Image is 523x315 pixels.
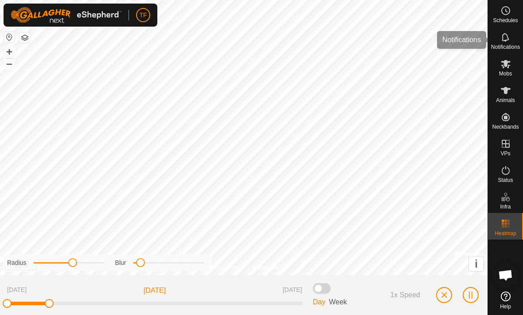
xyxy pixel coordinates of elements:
span: 1x Speed [390,291,420,299]
span: Heatmap [495,231,516,236]
span: Infra [500,204,511,209]
span: Status [498,177,513,183]
button: Loop Button [361,289,373,301]
button: i [469,256,484,271]
a: Contact Us [253,264,279,272]
a: Help [488,288,523,313]
span: Schedules [493,18,518,23]
span: TF [139,11,147,20]
button: Speed Button [379,287,427,303]
button: Reset Map [4,32,15,43]
img: Gallagher Logo [11,7,121,23]
span: [DATE] [144,285,166,296]
a: Privacy Policy [209,264,242,272]
span: Week [329,298,347,306]
span: [DATE] [283,285,302,296]
button: + [4,47,15,57]
div: Open chat [492,262,519,288]
span: Day [313,298,325,306]
span: [DATE] [7,285,27,296]
span: VPs [500,151,510,156]
button: Map Layers [20,32,30,43]
span: i [475,258,478,270]
span: Notifications [491,44,520,50]
span: Mobs [499,71,512,76]
label: Blur [115,258,126,268]
span: Neckbands [492,124,519,130]
label: Radius [7,258,27,268]
button: – [4,58,15,69]
span: Help [500,304,511,309]
span: Animals [496,98,515,103]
